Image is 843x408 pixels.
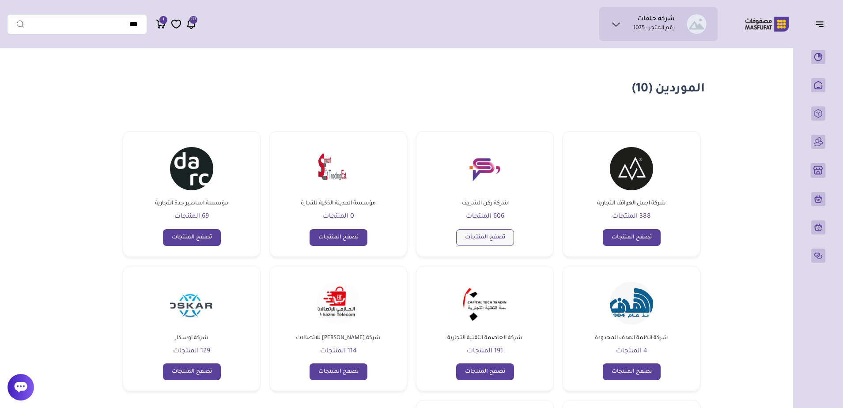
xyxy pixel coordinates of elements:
[317,147,360,190] img: مؤسسة المدينة الذكية للتجارة
[593,333,670,343] span: شركة انظمة الهدف المحدودة
[687,14,707,34] img: شركة حلقات
[612,213,651,220] span: 388 المنتجات
[294,333,382,343] span: شركة [PERSON_NAME] للاتصالات
[610,282,653,325] img: شركة انظمة الهدف المحدودة
[637,15,675,24] h1: شركة حلقات
[595,142,668,222] a: شركة اجمل الهواتف التجارية شركة اجمل الهواتف التجارية 388 المنتجات
[163,363,221,380] a: تصفح المنتجات
[299,142,378,222] a: مؤسسة المدينة الذكية للتجارة مؤسسة المدينة الذكية للتجارة 0 المنتجات
[165,277,218,357] a: شركة اوسكار شركة اوسكار 129 المنتجات
[153,199,230,208] span: مؤسسة اساطير جدة التجارية
[153,142,230,222] a: مؤسسة اساطير جدة التجارية مؤسسة اساطير جدة التجارية 69 المنتجات
[299,199,378,208] span: مؤسسة المدينة الذكية للتجارة
[463,147,507,190] img: شركة ركن الشريف
[603,363,661,380] a: تصفح المنتجات
[463,282,507,325] img: شركة العاصمة التقنية التجارية
[446,277,524,357] a: شركة العاصمة التقنية التجارية شركة العاصمة التقنية التجارية 191 المنتجات
[616,348,647,355] span: 4 المنتجات
[603,229,661,246] a: تصفح المنتجات
[595,199,668,208] span: شركة اجمل الهواتف التجارية
[156,19,166,30] a: 1
[466,213,504,220] span: 606 المنتجات
[317,282,360,325] img: شركة الحازمى للاتصالات
[593,277,670,357] a: شركة انظمة الهدف المحدودة شركة انظمة الهدف المحدودة 4 المنتجات
[173,333,210,343] span: شركة اوسكار
[458,142,511,222] a: شركة ركن الشريف شركة ركن الشريف 606 المنتجات
[170,282,213,325] img: شركة اوسكار
[456,229,514,246] a: تصفح المنتجات
[174,213,209,220] span: 69 المنتجات
[294,277,382,357] a: شركة الحازمى للاتصالات شركة [PERSON_NAME] للاتصالات 114 المنتجات
[186,19,197,30] a: 277
[190,16,196,24] span: 277
[610,147,653,190] img: شركة اجمل الهواتف التجارية
[456,363,514,380] a: تصفح المنتجات
[310,363,367,380] a: تصفح المنتجات
[323,213,354,220] span: 0 المنتجات
[163,16,164,24] span: 1
[632,82,705,98] h1: الموردين (10)
[467,348,503,355] span: 191 المنتجات
[460,199,510,208] span: شركة ركن الشريف
[163,229,221,246] a: تصفح المنتجات
[173,348,210,355] span: 129 المنتجات
[310,229,367,246] a: تصفح المنتجات
[633,24,675,33] p: رقم المتجر : 1075
[739,15,795,33] img: Logo
[170,147,213,190] img: مؤسسة اساطير جدة التجارية
[320,348,357,355] span: 114 المنتجات
[446,333,524,343] span: شركة العاصمة التقنية التجارية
